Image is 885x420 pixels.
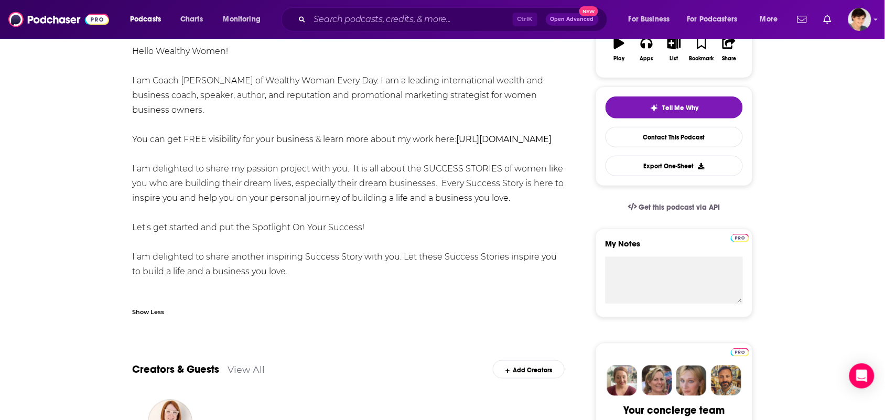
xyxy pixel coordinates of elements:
[848,8,871,31] button: Show profile menu
[793,10,811,28] a: Show notifications dropdown
[639,203,720,212] span: Get this podcast via API
[180,12,203,27] span: Charts
[310,11,513,28] input: Search podcasts, credits, & more...
[513,13,537,26] span: Ctrl K
[456,134,552,144] a: [URL][DOMAIN_NAME]
[642,365,672,396] img: Barbara Profile
[579,6,598,16] span: New
[681,11,753,28] button: open menu
[216,11,274,28] button: open menu
[614,56,625,62] div: Play
[731,234,749,242] img: Podchaser Pro
[849,363,875,389] div: Open Intercom Messenger
[606,156,743,176] button: Export One-Sheet
[689,56,714,62] div: Bookmark
[607,365,638,396] img: Sydney Profile
[132,44,565,279] div: Hello Wealthy Women! I am Coach [PERSON_NAME] of Wealthy Woman Every Day. I am a leading internat...
[546,13,599,26] button: Open AdvancedNew
[621,11,683,28] button: open menu
[661,30,688,68] button: List
[676,365,707,396] img: Jules Profile
[629,12,670,27] span: For Business
[731,232,749,242] a: Pro website
[228,364,265,375] a: View All
[819,10,836,28] a: Show notifications dropdown
[606,96,743,119] button: tell me why sparkleTell Me Why
[731,347,749,357] a: Pro website
[688,30,715,68] button: Bookmark
[848,8,871,31] span: Logged in as bethwouldknow
[633,30,660,68] button: Apps
[606,127,743,147] a: Contact This Podcast
[174,11,209,28] a: Charts
[650,104,659,112] img: tell me why sparkle
[493,360,565,379] div: Add Creators
[753,11,791,28] button: open menu
[551,17,594,22] span: Open Advanced
[132,363,219,376] a: Creators & Guests
[640,56,654,62] div: Apps
[624,404,725,417] div: Your concierge team
[606,30,633,68] button: Play
[722,56,736,62] div: Share
[620,195,729,220] a: Get this podcast via API
[711,365,741,396] img: Jon Profile
[716,30,743,68] button: Share
[760,12,778,27] span: More
[663,104,699,112] span: Tell Me Why
[687,12,738,27] span: For Podcasters
[223,12,261,27] span: Monitoring
[848,8,871,31] img: User Profile
[731,348,749,357] img: Podchaser Pro
[606,239,743,257] label: My Notes
[291,7,618,31] div: Search podcasts, credits, & more...
[8,9,109,29] img: Podchaser - Follow, Share and Rate Podcasts
[670,56,678,62] div: List
[123,11,175,28] button: open menu
[130,12,161,27] span: Podcasts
